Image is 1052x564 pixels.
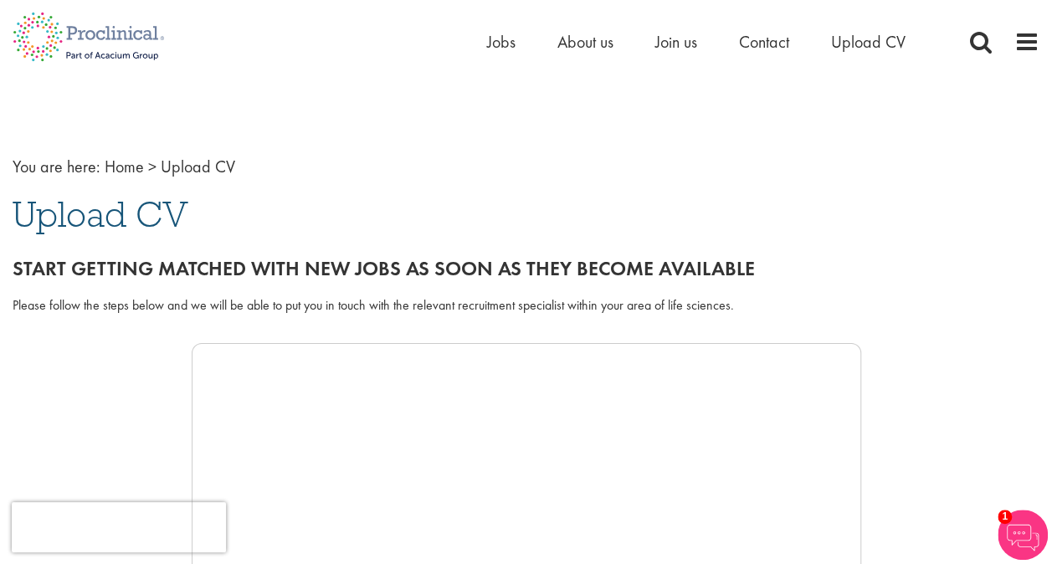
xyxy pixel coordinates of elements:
[557,31,613,53] a: About us
[148,156,157,177] span: >
[13,296,1039,315] div: Please follow the steps below and we will be able to put you in touch with the relevant recruitme...
[655,31,697,53] a: Join us
[13,258,1039,279] h2: Start getting matched with new jobs as soon as they become available
[739,31,789,53] a: Contact
[998,510,1048,560] img: Chatbot
[12,502,226,552] iframe: reCAPTCHA
[13,192,188,237] span: Upload CV
[161,156,235,177] span: Upload CV
[13,156,100,177] span: You are here:
[998,510,1012,524] span: 1
[487,31,516,53] a: Jobs
[831,31,906,53] a: Upload CV
[105,156,144,177] a: breadcrumb link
